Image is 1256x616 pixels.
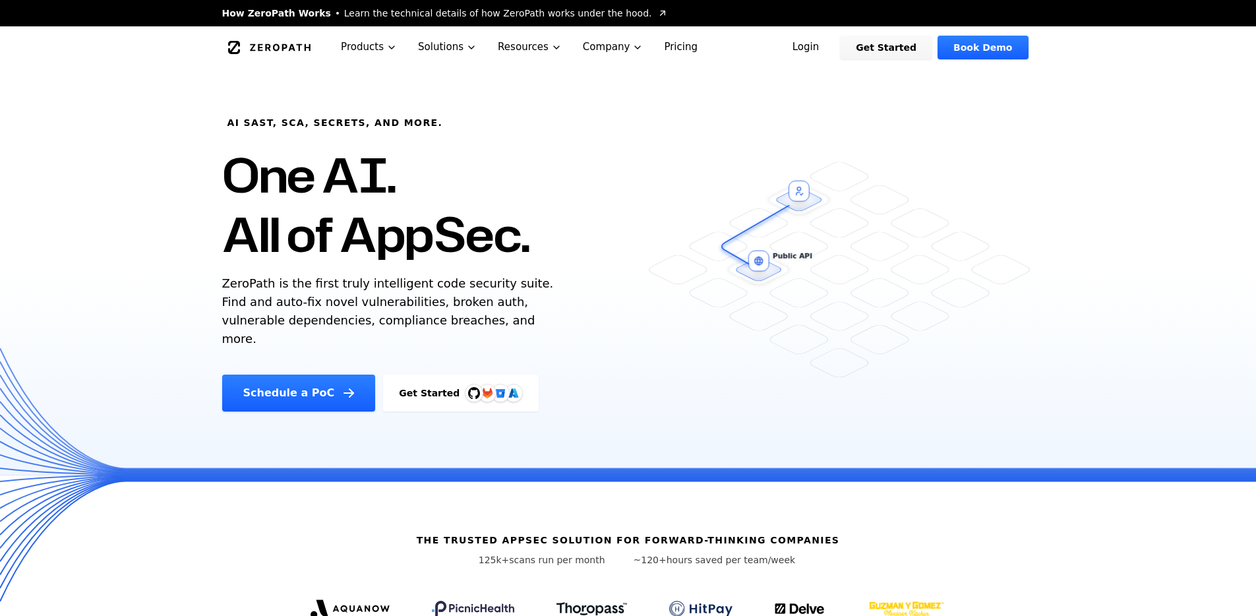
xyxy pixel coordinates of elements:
button: Solutions [407,26,487,68]
p: scans run per month [461,553,623,567]
button: Resources [487,26,572,68]
a: Schedule a PoC [222,375,376,412]
p: ZeroPath is the first truly intelligent code security suite. Find and auto-fix novel vulnerabilit... [222,274,560,348]
img: Azure [508,388,519,398]
h6: AI SAST, SCA, Secrets, and more. [227,116,443,129]
h6: The Trusted AppSec solution for forward-thinking companies [417,534,840,547]
a: Get StartedGitHubGitLabAzure [383,375,539,412]
img: GitHub [468,387,480,399]
button: Products [330,26,407,68]
button: Company [572,26,654,68]
span: Learn the technical details of how ZeroPath works under the hood. [344,7,652,20]
img: GitLab [474,380,500,406]
nav: Global [206,26,1050,68]
a: Pricing [653,26,708,68]
a: How ZeroPath WorksLearn the technical details of how ZeroPath works under the hood. [222,7,668,20]
span: 125k+ [479,555,510,565]
a: Login [777,36,835,59]
a: Get Started [840,36,932,59]
p: hours saved per team/week [634,553,796,567]
svg: Bitbucket [493,386,508,400]
img: Thoropass [556,602,627,615]
span: How ZeroPath Works [222,7,331,20]
h1: One AI. All of AppSec. [222,145,530,264]
span: ~120+ [634,555,667,565]
a: Book Demo [938,36,1028,59]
